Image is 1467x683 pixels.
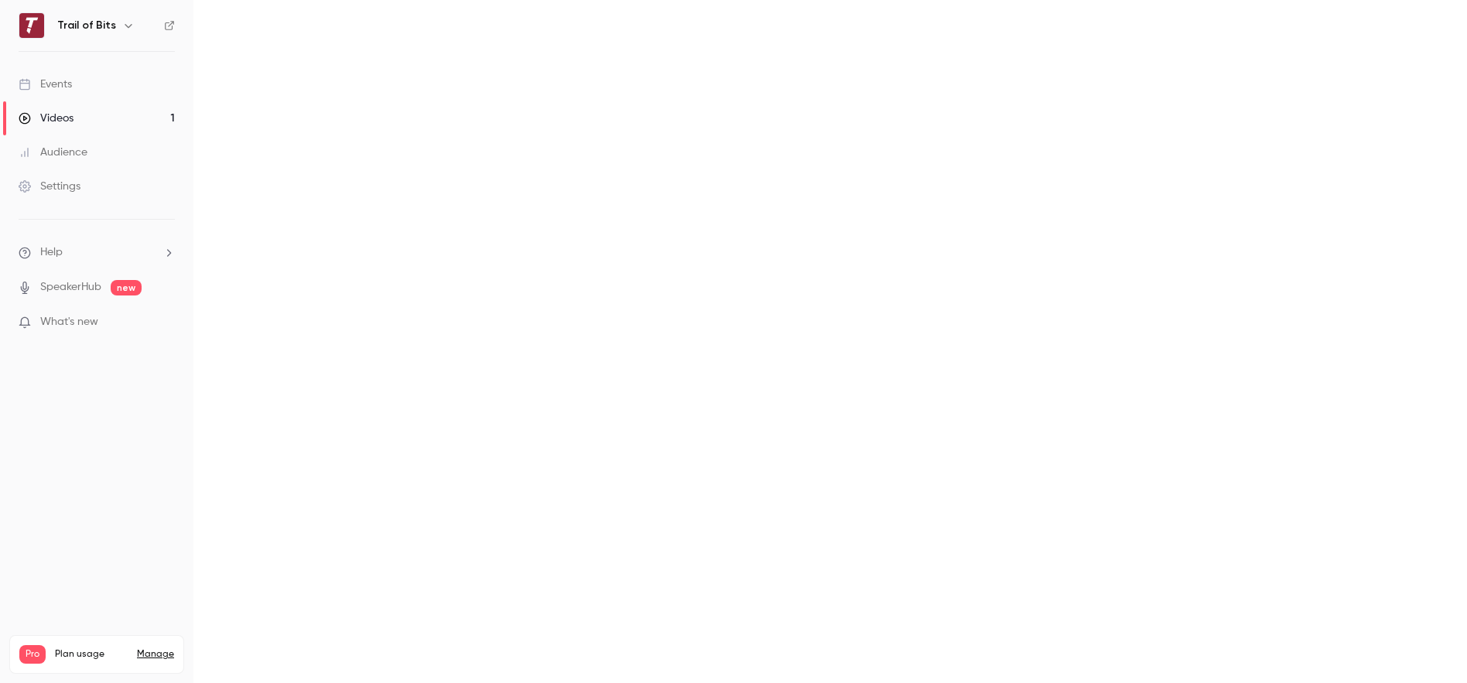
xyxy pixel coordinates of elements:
[19,179,80,194] div: Settings
[19,244,175,261] li: help-dropdown-opener
[19,77,72,92] div: Events
[55,648,128,661] span: Plan usage
[19,145,87,160] div: Audience
[137,648,174,661] a: Manage
[111,280,142,295] span: new
[40,314,98,330] span: What's new
[57,18,116,33] h6: Trail of Bits
[19,111,74,126] div: Videos
[19,645,46,664] span: Pro
[40,244,63,261] span: Help
[19,13,44,38] img: Trail of Bits
[156,316,175,330] iframe: Noticeable Trigger
[40,279,101,295] a: SpeakerHub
